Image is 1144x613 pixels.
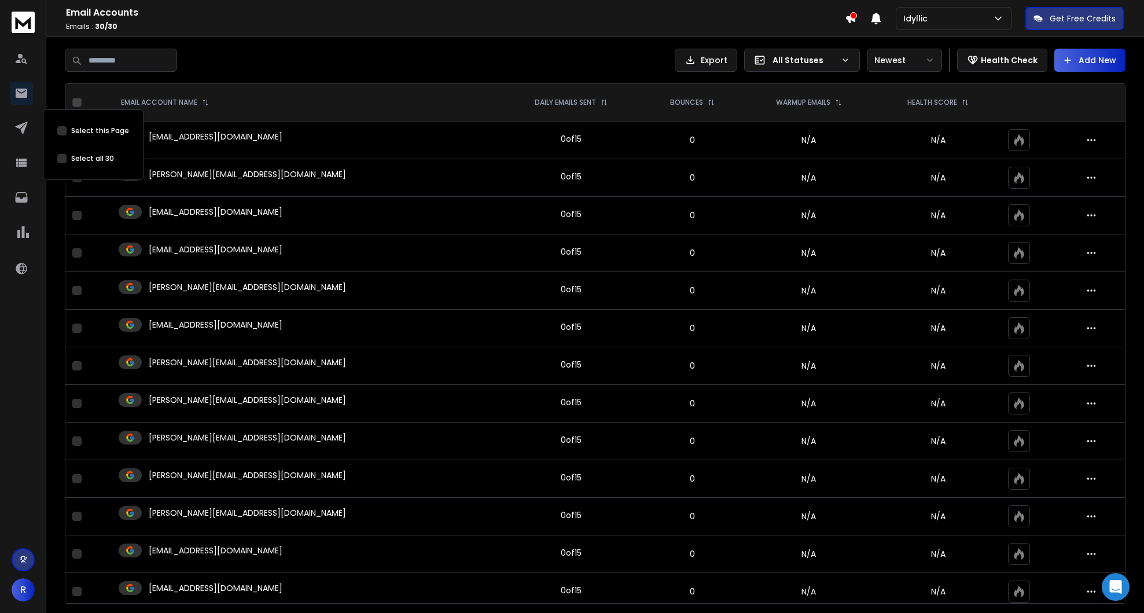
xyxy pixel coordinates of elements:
p: 0 [650,285,735,296]
div: 0 of 15 [561,547,582,559]
label: Select all 30 [71,154,114,163]
td: N/A [742,460,876,498]
div: 0 of 15 [561,321,582,333]
p: Get Free Credits [1050,13,1116,24]
p: 0 [650,548,735,560]
div: 0 of 15 [561,397,582,408]
p: 0 [650,511,735,522]
p: 0 [650,210,735,221]
div: 0 of 15 [561,472,582,483]
p: N/A [882,586,994,597]
td: N/A [742,423,876,460]
td: N/A [742,498,876,535]
p: WARMUP EMAILS [776,98,830,107]
p: 0 [650,134,735,146]
button: Get Free Credits [1025,7,1124,30]
p: [PERSON_NAME][EMAIL_ADDRESS][DOMAIN_NAME] [149,281,346,293]
h1: Email Accounts [66,6,845,20]
td: N/A [742,272,876,310]
label: Select this Page [71,126,129,135]
p: N/A [882,360,994,372]
p: N/A [882,285,994,296]
button: Export [675,49,737,72]
p: N/A [882,210,994,221]
p: 0 [650,172,735,183]
p: 0 [650,398,735,409]
p: N/A [882,435,994,447]
div: EMAIL ACCOUNT NAME [121,98,209,107]
td: N/A [742,347,876,385]
td: N/A [742,310,876,347]
p: [EMAIL_ADDRESS][DOMAIN_NAME] [149,319,282,331]
p: [PERSON_NAME][EMAIL_ADDRESS][DOMAIN_NAME] [149,507,346,519]
p: N/A [882,172,994,183]
p: Health Check [981,54,1038,66]
p: [EMAIL_ADDRESS][DOMAIN_NAME] [149,545,282,556]
td: N/A [742,234,876,272]
p: HEALTH SCORE [907,98,957,107]
p: DAILY EMAILS SENT [535,98,596,107]
button: R [12,578,35,601]
div: 0 of 15 [561,509,582,521]
p: [PERSON_NAME][EMAIL_ADDRESS][DOMAIN_NAME] [149,432,346,443]
p: [PERSON_NAME][EMAIL_ADDRESS][DOMAIN_NAME] [149,469,346,481]
button: Health Check [957,49,1047,72]
td: N/A [742,159,876,197]
div: 0 of 15 [561,171,582,182]
img: logo [12,12,35,33]
td: N/A [742,573,876,611]
p: N/A [882,322,994,334]
div: 0 of 15 [561,133,582,145]
div: Open Intercom Messenger [1102,573,1130,601]
div: 0 of 15 [561,434,582,446]
div: 0 of 15 [561,208,582,220]
td: N/A [742,385,876,423]
p: Idyllic [903,13,932,24]
p: [EMAIL_ADDRESS][DOMAIN_NAME] [149,244,282,255]
div: 0 of 15 [561,246,582,258]
button: Newest [867,49,942,72]
p: N/A [882,398,994,409]
p: 0 [650,322,735,334]
td: N/A [742,197,876,234]
p: [PERSON_NAME][EMAIL_ADDRESS][DOMAIN_NAME] [149,394,346,406]
p: 0 [650,473,735,484]
span: 30 / 30 [95,21,117,31]
div: 0 of 15 [561,585,582,596]
p: N/A [882,134,994,146]
p: 0 [650,247,735,259]
p: Emails : [66,22,845,31]
button: Add New [1054,49,1125,72]
p: [EMAIL_ADDRESS][DOMAIN_NAME] [149,131,282,142]
p: [EMAIL_ADDRESS][DOMAIN_NAME] [149,582,282,594]
td: N/A [742,122,876,159]
p: N/A [882,511,994,522]
p: [PERSON_NAME][EMAIL_ADDRESS][DOMAIN_NAME] [149,168,346,180]
p: BOUNCES [670,98,703,107]
p: All Statuses [773,54,836,66]
div: 0 of 15 [561,359,582,370]
p: 0 [650,586,735,597]
p: [EMAIL_ADDRESS][DOMAIN_NAME] [149,206,282,218]
p: 0 [650,360,735,372]
p: [PERSON_NAME][EMAIL_ADDRESS][DOMAIN_NAME] [149,357,346,368]
td: N/A [742,535,876,573]
p: 0 [650,435,735,447]
p: N/A [882,548,994,560]
div: 0 of 15 [561,284,582,295]
p: N/A [882,473,994,484]
p: N/A [882,247,994,259]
